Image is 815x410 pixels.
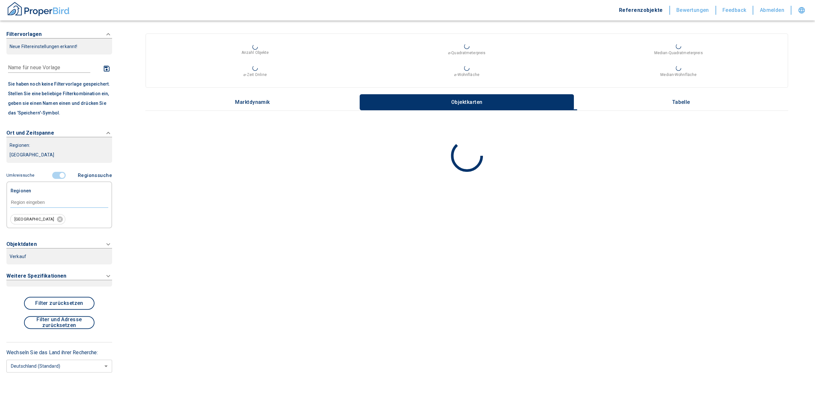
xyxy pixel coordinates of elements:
[243,72,266,78] p: ⌀-Zeit Online
[10,252,26,261] p: Verkauf
[6,172,34,179] button: Umkreissuche
[6,357,112,374] div: Deutschland (Standard)
[753,6,791,15] button: Abmelden
[11,185,31,193] p: Regionen
[6,129,54,137] p: Ort und Zeitspanne
[11,216,58,222] span: [GEOGRAPHIC_DATA]
[716,6,754,15] button: Feedback
[6,30,42,38] p: Filtervorlagen
[613,6,670,15] button: Referenzobjekte
[6,1,70,20] button: ProperBird Logo and Home Button
[6,24,112,61] div: FiltervorlagenNeue Filtereinstellungen erkannt!
[6,169,112,231] div: FiltervorlagenNeue Filtereinstellungen erkannt!
[10,214,65,224] div: [GEOGRAPHIC_DATA]
[6,240,37,248] p: Objektdaten
[6,1,70,17] img: ProperBird Logo and Home Button
[6,237,112,268] div: ObjektdatenVerkauf
[24,297,94,310] button: Filter zurücksetzen
[665,99,697,105] p: Tabelle
[6,268,112,290] div: Weitere Spezifikationen
[451,99,483,105] p: Objektkarten
[235,99,270,105] p: Marktdynamik
[660,72,697,78] p: Median-Wohnfläche
[654,50,703,56] p: Median-Quadratmeterpreis
[8,79,110,118] p: Sie haben noch keine Filtervorlage gespeichert. Stellen Sie eine beliebige Filterkombination ein,...
[10,199,108,205] input: Region eingeben
[10,42,109,51] p: Neue Filtereinstellungen erkannt!
[6,123,112,169] div: Ort und ZeitspanneRegionen:[GEOGRAPHIC_DATA]
[145,94,788,110] div: wrapped label tabs example
[6,272,66,280] p: Weitere Spezifikationen
[78,171,112,180] button: Regionssuche
[448,50,485,56] p: ⌀-Quadratmeterpreis
[24,316,94,329] button: Filter und Adresse zurücksetzen
[241,50,269,55] p: Anzahl Objekte
[6,349,112,356] p: Wechseln Sie das Land ihrer Recherche:
[10,150,109,160] p: [GEOGRAPHIC_DATA]
[10,140,109,150] p: Regionen :
[6,61,112,118] div: FiltervorlagenNeue Filtereinstellungen erkannt!
[670,6,716,15] button: Bewertungen
[454,72,479,78] p: ⌀-Wohnfläche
